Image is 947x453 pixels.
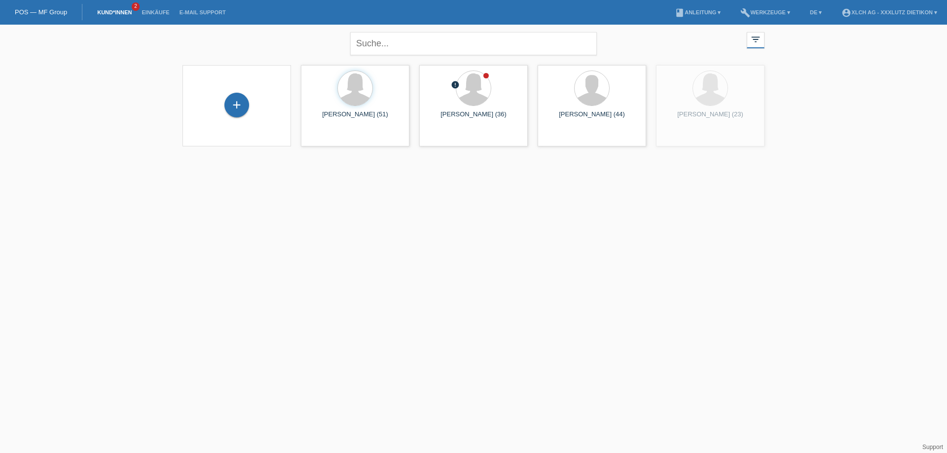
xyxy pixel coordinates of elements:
[309,110,401,126] div: [PERSON_NAME] (51)
[546,110,638,126] div: [PERSON_NAME] (44)
[805,9,827,15] a: DE ▾
[451,80,460,91] div: Zurückgewiesen
[735,9,795,15] a: buildWerkzeuge ▾
[92,9,137,15] a: Kund*innen
[137,9,174,15] a: Einkäufe
[837,9,942,15] a: account_circleXLCH AG - XXXLutz Dietikon ▾
[225,97,249,113] div: Kund*in hinzufügen
[15,8,67,16] a: POS — MF Group
[740,8,750,18] i: build
[427,110,520,126] div: [PERSON_NAME] (36)
[132,2,140,11] span: 2
[664,110,757,126] div: [PERSON_NAME] (23)
[922,444,943,451] a: Support
[670,9,726,15] a: bookAnleitung ▾
[350,32,597,55] input: Suche...
[675,8,685,18] i: book
[451,80,460,89] i: error
[841,8,851,18] i: account_circle
[175,9,231,15] a: E-Mail Support
[750,34,761,45] i: filter_list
